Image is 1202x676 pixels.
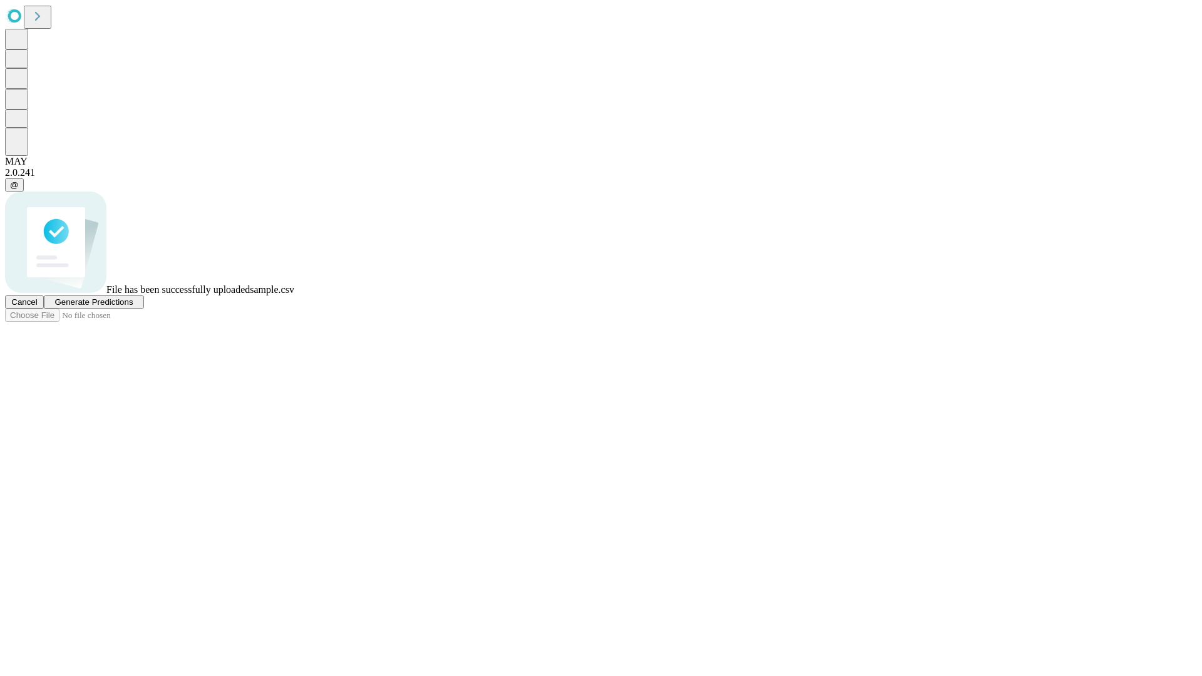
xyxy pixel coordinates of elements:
div: MAY [5,156,1197,167]
button: @ [5,178,24,192]
span: sample.csv [250,284,294,295]
span: Generate Predictions [54,297,133,307]
button: Cancel [5,295,44,309]
span: Cancel [11,297,38,307]
div: 2.0.241 [5,167,1197,178]
span: File has been successfully uploaded [106,284,250,295]
span: @ [10,180,19,190]
button: Generate Predictions [44,295,144,309]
